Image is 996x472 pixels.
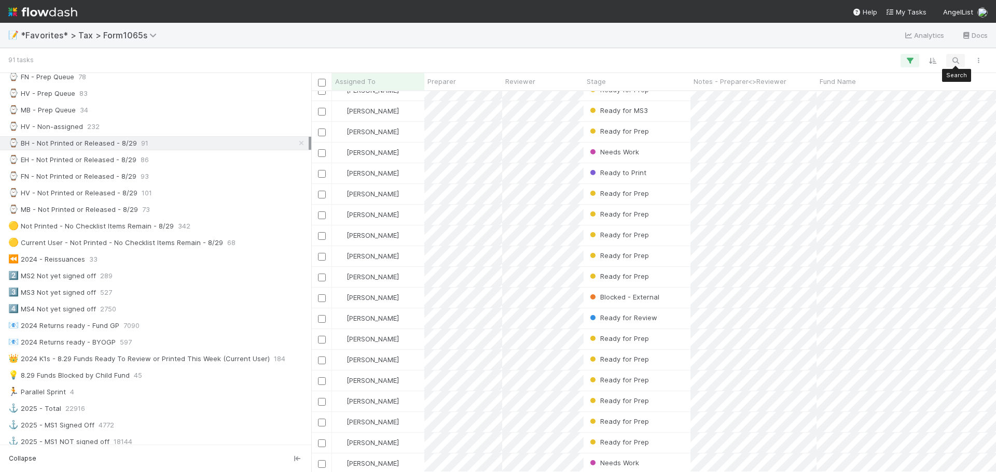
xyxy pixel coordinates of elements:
div: MS2 Not yet signed off [8,269,96,282]
span: 34 [80,104,88,117]
span: ⌚ [8,138,19,147]
span: 🟡 [8,221,19,230]
img: avatar_cfa6ccaa-c7d9-46b3-b608-2ec56ecf97ad.png [337,418,345,426]
div: [PERSON_NAME] [336,106,399,116]
div: [PERSON_NAME] [336,271,399,282]
div: [PERSON_NAME] [336,230,399,240]
span: ⌚ [8,188,19,197]
div: BH - Not Printed or Released - 8/29 [8,137,137,150]
div: [PERSON_NAME] [336,168,399,178]
input: Toggle Row Selected [318,356,326,364]
div: 2025 - Total [8,402,61,415]
span: [PERSON_NAME] [347,293,399,302]
img: avatar_cfa6ccaa-c7d9-46b3-b608-2ec56ecf97ad.png [337,190,345,198]
span: ⌚ [8,122,19,131]
img: avatar_cfa6ccaa-c7d9-46b3-b608-2ec56ecf97ad.png [337,335,345,343]
input: Toggle Row Selected [318,149,326,157]
div: [PERSON_NAME] [336,375,399,385]
span: ⌚ [8,89,19,97]
input: Toggle Row Selected [318,460,326,468]
img: avatar_cfa6ccaa-c7d9-46b3-b608-2ec56ecf97ad.png [337,127,345,136]
input: Toggle Row Selected [318,398,326,406]
div: [PERSON_NAME] [336,334,399,344]
small: 91 tasks [8,55,34,65]
span: Blocked - External [588,293,659,301]
span: Ready to Print [588,168,646,177]
span: ⏪ [8,254,19,263]
div: Ready to Print [588,167,646,178]
img: avatar_cfa6ccaa-c7d9-46b3-b608-2ec56ecf97ad.png [337,148,345,156]
span: Stage [587,76,606,87]
span: Preparer [427,76,456,87]
div: Ready for Review [588,312,657,323]
span: Ready for Prep [588,210,649,218]
div: Ready for Prep [588,437,649,447]
div: Parallel Sprint [8,385,66,398]
div: Ready for Prep [588,250,649,261]
span: 7090 [123,319,140,332]
span: 86 [141,153,149,166]
span: Ready for Prep [588,334,649,342]
span: [PERSON_NAME] [347,169,399,177]
span: Ready for Prep [588,231,649,239]
div: Ready for Prep [588,395,649,406]
span: Reviewer [505,76,535,87]
span: ⌚ [8,72,19,81]
span: [PERSON_NAME] [347,273,399,281]
span: [PERSON_NAME] [347,438,399,447]
div: Ready for Prep [588,271,649,281]
span: 📝 [8,31,19,39]
div: 2024 - Reissuances [8,253,85,266]
div: [PERSON_NAME] [336,396,399,406]
span: [PERSON_NAME] [347,148,399,156]
div: Ready for Prep [588,188,649,198]
img: avatar_cfa6ccaa-c7d9-46b3-b608-2ec56ecf97ad.png [337,355,345,364]
div: Not Printed - No Checklist Items Remain - 8/29 [8,220,174,233]
input: Toggle Row Selected [318,294,326,302]
div: HV - Not Printed or Released - 8/29 [8,187,137,199]
div: Ready for Prep [588,375,649,385]
div: 8.29 Funds Blocked by Child Fund [8,369,130,382]
span: [PERSON_NAME] [347,127,399,136]
div: [PERSON_NAME] [336,147,399,158]
span: 342 [178,220,190,233]
div: FN - Prep Queue [8,70,74,83]
span: [PERSON_NAME] [347,107,399,115]
div: FN - Not Printed or Released - 8/29 [8,170,136,183]
span: 2️⃣ [8,271,19,280]
div: 2025 - MS1 NOT signed off [8,435,109,448]
span: Ready for Prep [588,189,649,197]
span: ⌚ [8,171,19,180]
span: Ready for Prep [588,251,649,260]
span: 4️⃣ [8,304,19,313]
input: Toggle Row Selected [318,274,326,281]
span: 184 [274,352,285,365]
span: 22916 [65,402,85,415]
div: 2024 Returns ready - BYOGP [8,336,116,349]
span: ⚓ [8,437,19,446]
span: 289 [100,269,113,282]
span: My Tasks [886,8,926,16]
span: 🟡 [8,238,19,247]
div: Ready for MS3 [588,105,648,116]
span: 232 [87,120,100,133]
span: 91 [141,137,148,150]
input: Toggle Row Selected [318,128,326,136]
span: ⚓ [8,404,19,412]
span: [PERSON_NAME] [347,335,399,343]
div: 2024 Returns ready - Fund GP [8,319,119,332]
a: My Tasks [886,7,926,17]
div: Help [852,7,877,17]
div: Needs Work [588,457,639,468]
img: avatar_cfa6ccaa-c7d9-46b3-b608-2ec56ecf97ad.png [337,169,345,177]
span: [PERSON_NAME] [347,231,399,239]
span: [PERSON_NAME] [347,418,399,426]
span: 33 [89,253,98,266]
span: ⌚ [8,105,19,114]
div: HV - Non-assigned [8,120,83,133]
span: Ready for Prep [588,376,649,384]
img: avatar_cfa6ccaa-c7d9-46b3-b608-2ec56ecf97ad.png [977,7,988,18]
span: AngelList [943,8,973,16]
div: EH - Not Printed or Released - 8/29 [8,153,136,166]
div: [PERSON_NAME] [336,251,399,261]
